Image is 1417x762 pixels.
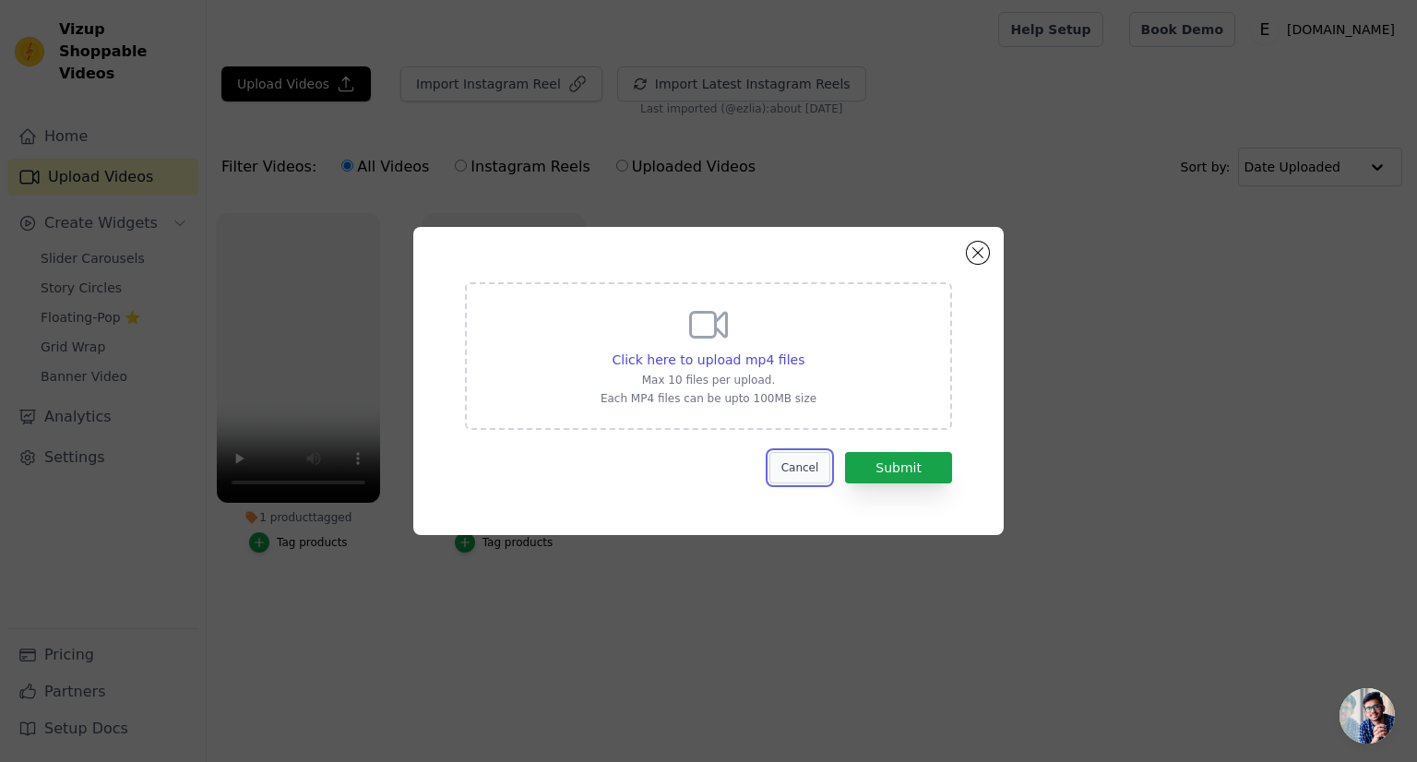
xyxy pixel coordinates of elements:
button: Close modal [967,242,989,264]
p: Each MP4 files can be upto 100MB size [601,391,816,406]
button: Submit [845,452,952,483]
button: Cancel [769,452,831,483]
div: Open chat [1340,688,1395,744]
span: Click here to upload mp4 files [613,352,805,367]
p: Max 10 files per upload. [601,373,816,387]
